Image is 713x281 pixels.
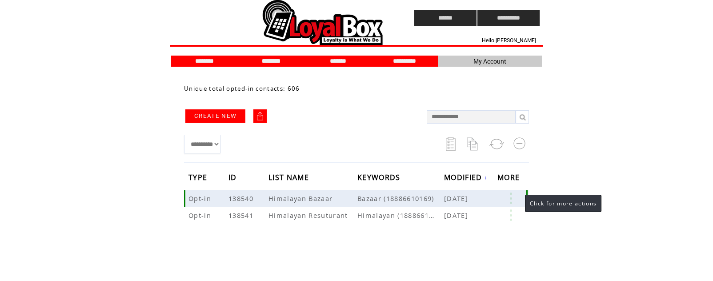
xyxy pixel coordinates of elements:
[444,170,485,187] span: MODIFIED
[188,194,213,203] span: Opt-in
[444,211,470,220] span: [DATE]
[357,194,444,203] span: Bazaar (18886610169)
[188,174,209,180] a: TYPE
[268,211,350,220] span: Himalayan Resuturant
[268,194,335,203] span: Himalayan Bazaar
[497,170,522,187] span: MORE
[444,194,470,203] span: [DATE]
[185,109,245,123] a: CREATE NEW
[268,170,311,187] span: LIST NAME
[228,194,256,203] span: 138540
[357,211,444,220] span: Himalayan (18886610169)
[228,211,256,220] span: 138541
[188,170,209,187] span: TYPE
[530,200,597,207] span: Click for more actions
[256,112,264,120] img: upload.png
[473,58,506,65] span: My Account
[188,211,213,220] span: Opt-in
[357,170,403,187] span: KEYWORDS
[357,174,403,180] a: KEYWORDS
[228,174,239,180] a: ID
[268,174,311,180] a: LIST NAME
[228,170,239,187] span: ID
[184,84,300,92] span: Unique total opted-in contacts: 606
[444,175,488,180] a: MODIFIED↓
[482,37,536,44] span: Hello [PERSON_NAME]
